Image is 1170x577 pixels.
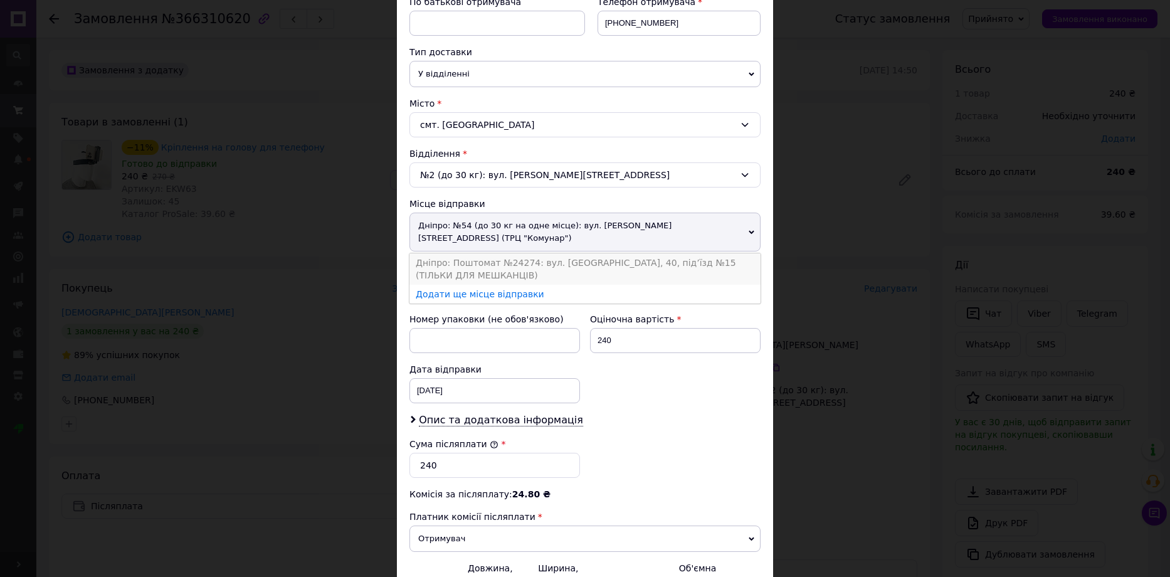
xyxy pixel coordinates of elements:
a: Додати ще місце відправки [416,289,544,299]
div: №2 (до 30 кг): вул. [PERSON_NAME][STREET_ADDRESS] [409,162,761,188]
div: Дата відправки [409,363,580,376]
div: Відділення [409,147,761,160]
div: Комісія за післяплату: [409,488,761,500]
span: Дніпро: №54 (до 30 кг на одне місце): вул. [PERSON_NAME][STREET_ADDRESS] (ТРЦ "Комунар") [409,213,761,251]
div: Місто [409,97,761,110]
span: Отримувач [409,526,761,552]
span: 24.80 ₴ [512,489,551,499]
div: смт. [GEOGRAPHIC_DATA] [409,112,761,137]
span: У відділенні [409,61,761,87]
span: Опис та додаткова інформація [419,414,583,426]
input: +380 [598,11,761,36]
span: Місце відправки [409,199,485,209]
div: Номер упаковки (не обов'язково) [409,313,580,326]
li: Дніпро: Поштомат №24274: вул. [GEOGRAPHIC_DATA], 40, під’їзд №15 (ТІЛЬКИ ДЛЯ МЕШКАНЦІВ) [409,253,761,285]
label: Сума післяплати [409,439,498,449]
div: Оціночна вартість [590,313,761,326]
span: Платник комісії післяплати [409,512,535,522]
span: Тип доставки [409,47,472,57]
